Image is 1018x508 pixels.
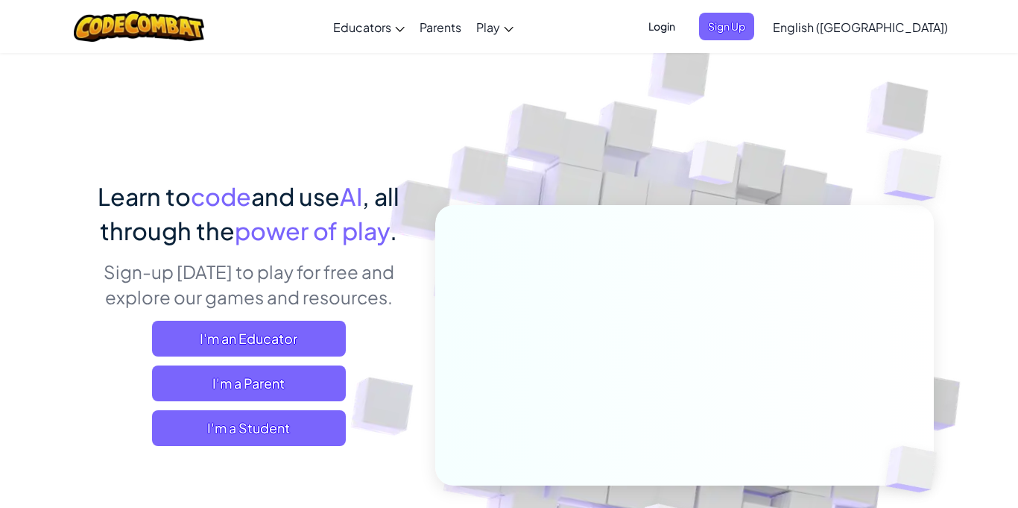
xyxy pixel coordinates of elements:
p: Sign-up [DATE] to play for free and explore our games and resources. [84,259,413,310]
img: CodeCombat logo [74,11,204,42]
button: I'm a Student [152,410,346,446]
span: code [191,181,251,211]
a: English ([GEOGRAPHIC_DATA]) [765,7,955,47]
button: Sign Up [699,13,754,40]
span: . [390,216,397,245]
span: Learn to [98,181,191,211]
a: Play [469,7,521,47]
button: Login [639,13,684,40]
a: I'm an Educator [152,321,346,357]
img: Overlap cubes [661,111,768,222]
img: Overlap cubes [854,112,983,238]
span: AI [340,181,362,211]
a: Educators [326,7,412,47]
span: English ([GEOGRAPHIC_DATA]) [773,19,948,35]
a: I'm a Parent [152,366,346,401]
span: power of play [235,216,390,245]
span: Educators [333,19,391,35]
span: Play [476,19,500,35]
a: Parents [412,7,469,47]
span: and use [251,181,340,211]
